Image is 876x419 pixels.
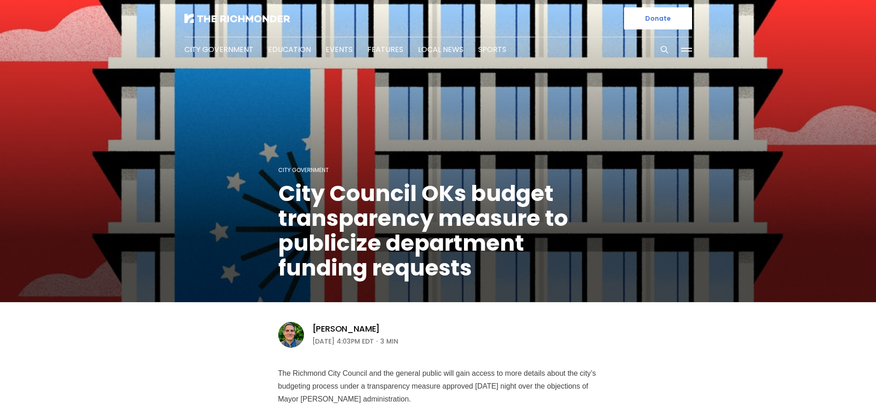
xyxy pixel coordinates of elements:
button: Search this site [658,43,671,57]
img: Graham Moomaw [278,322,304,348]
p: The Richmond City Council and the general public will gain access to more details about the city’... [278,367,598,406]
a: Education [268,44,311,55]
h1: City Council OKs budget transparency measure to publicize department funding requests [278,181,598,281]
span: 3 min [380,336,398,347]
a: Events [326,44,353,55]
a: Sports [478,44,506,55]
iframe: portal-trigger [798,374,876,419]
a: Features [367,44,403,55]
a: [PERSON_NAME] [312,323,380,334]
a: Donate [624,7,692,29]
a: City Government [278,166,329,174]
a: City Government [184,44,253,55]
a: Local News [418,44,464,55]
img: The Richmonder [184,14,290,23]
time: [DATE] 4:03PM EDT [312,336,374,347]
